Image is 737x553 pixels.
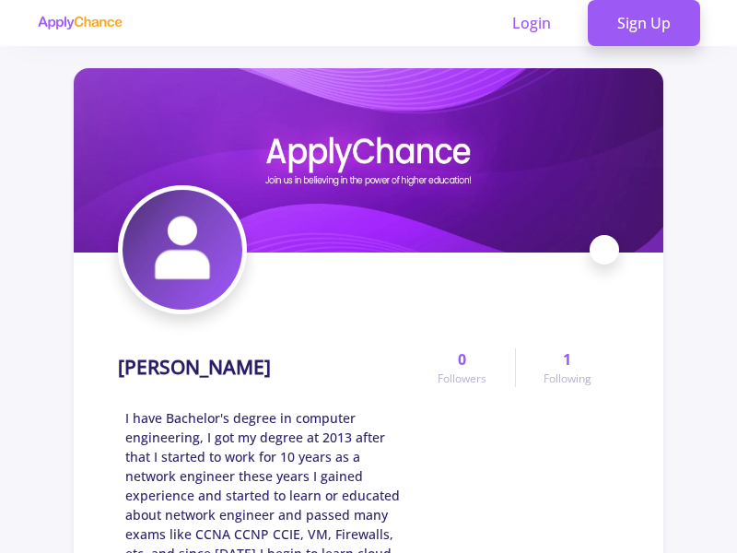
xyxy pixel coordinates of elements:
h1: [PERSON_NAME] [118,356,271,379]
a: 1Following [515,348,619,387]
img: Mustafa Safarabadiavatar [123,190,242,310]
a: 0Followers [410,348,514,387]
span: Following [544,371,591,387]
img: applychance logo text only [37,16,123,30]
img: Mustafa Safarabadicover image [74,68,663,253]
span: Followers [438,371,486,387]
span: 0 [458,348,466,371]
span: 1 [563,348,571,371]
